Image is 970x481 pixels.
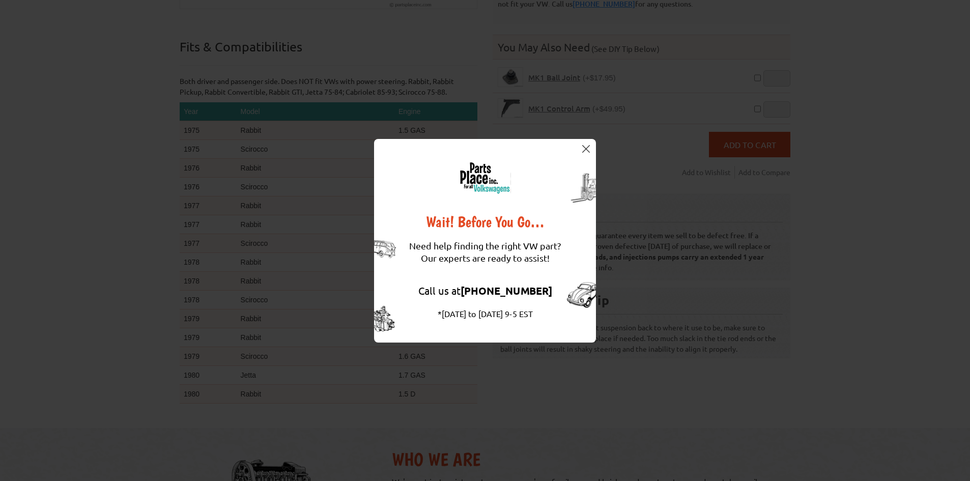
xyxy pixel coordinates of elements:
img: close [582,145,590,153]
strong: [PHONE_NUMBER] [461,284,552,297]
div: Wait! Before You Go… [409,214,561,230]
div: *[DATE] to [DATE] 9-5 EST [409,307,561,320]
a: Call us at[PHONE_NUMBER] [418,284,552,297]
div: Need help finding the right VW part? Our experts are ready to assist! [409,230,561,274]
img: logo [459,162,511,194]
